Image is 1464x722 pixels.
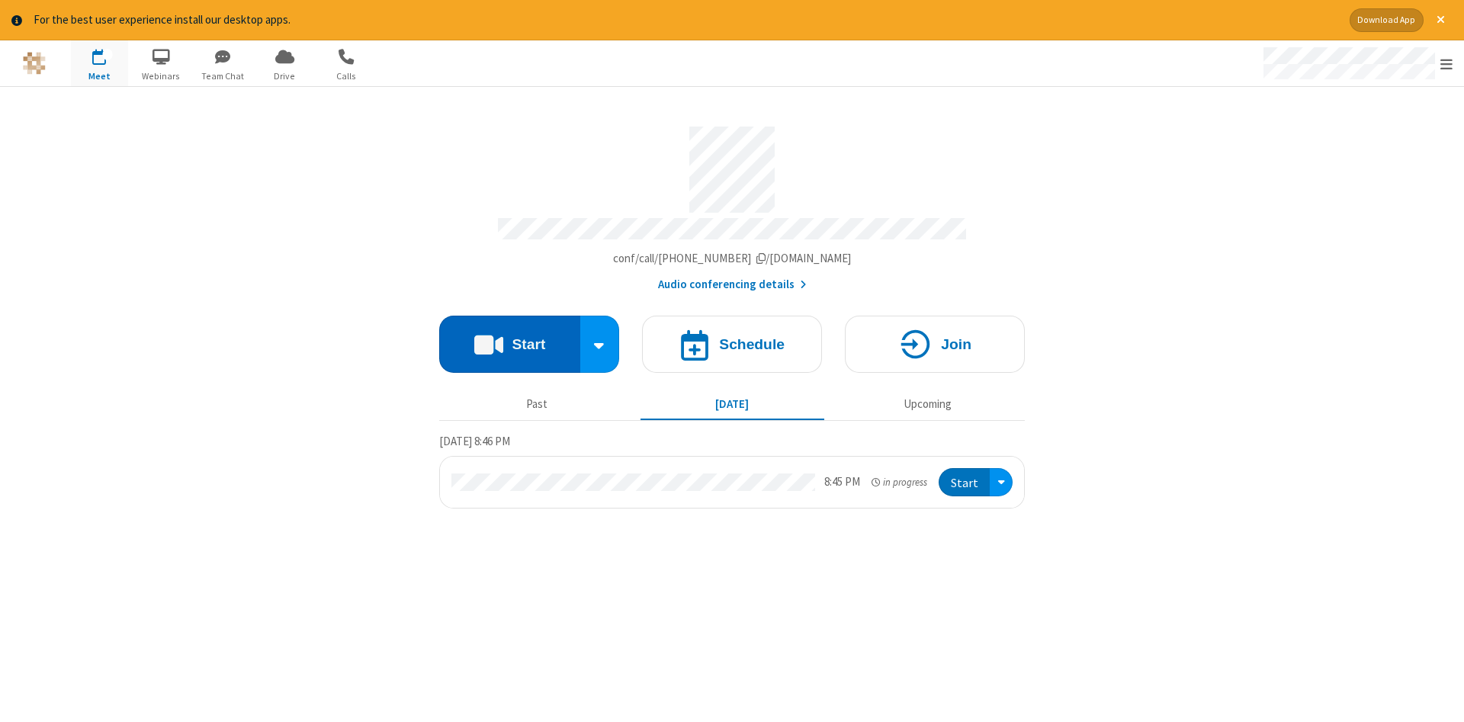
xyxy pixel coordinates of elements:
[1249,40,1464,86] div: Open menu
[824,473,860,491] div: 8:45 PM
[445,390,629,419] button: Past
[658,276,807,294] button: Audio conferencing details
[23,52,46,75] img: QA Selenium DO NOT DELETE OR CHANGE
[103,49,113,60] div: 1
[613,250,852,268] button: Copy my meeting room linkCopy my meeting room link
[845,316,1025,373] button: Join
[439,432,1025,509] section: Today's Meetings
[194,69,252,83] span: Team Chat
[1350,8,1424,32] button: Download App
[941,337,971,351] h4: Join
[990,468,1013,496] div: Open menu
[71,69,128,83] span: Meet
[318,69,375,83] span: Calls
[256,69,313,83] span: Drive
[439,316,580,373] button: Start
[640,390,824,419] button: [DATE]
[872,475,927,489] em: in progress
[580,316,620,373] div: Start conference options
[613,251,852,265] span: Copy my meeting room link
[512,337,545,351] h4: Start
[939,468,990,496] button: Start
[836,390,1019,419] button: Upcoming
[642,316,822,373] button: Schedule
[34,11,1338,29] div: For the best user experience install our desktop apps.
[439,434,510,448] span: [DATE] 8:46 PM
[133,69,190,83] span: Webinars
[1429,8,1453,32] button: Close alert
[439,115,1025,293] section: Account details
[719,337,785,351] h4: Schedule
[5,40,63,86] button: Logo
